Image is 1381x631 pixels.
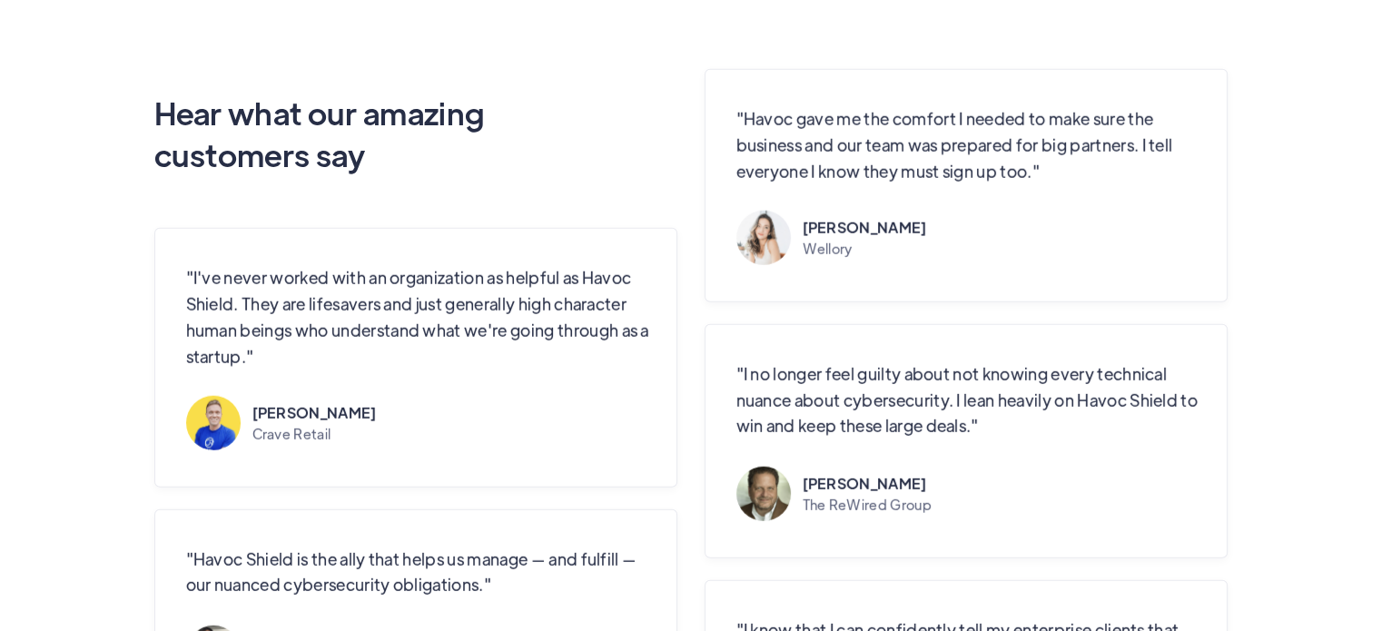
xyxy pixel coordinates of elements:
div: [PERSON_NAME] [803,476,932,492]
div: [PERSON_NAME] [252,405,377,421]
p: "I've never worked with an organization as helpful as Havoc Shield. They are lifesavers and just ... [186,265,655,370]
p: "Havoc gave me the comfort I needed to make sure the business and our team was prepared for big p... [736,106,1205,184]
div: Wellory [803,242,927,257]
img: Bob testimonial [736,467,791,521]
iframe: Chat Widget [1079,435,1381,631]
div: [PERSON_NAME] [803,220,927,236]
p: "Havoc Shield is the ally that helps us manage — and fulfill — our nuanced cybersecurity obligati... [186,547,655,599]
h2: Hear what our amazing customers say [154,92,512,175]
img: James testimonial [186,396,241,450]
img: Emily testimonial [736,211,791,265]
p: "I no longer feel guilty about not knowing every technical nuance about cybersecurity. I lean hea... [736,361,1205,439]
div: Crave Retail [252,426,377,441]
div: The ReWired Group [803,497,932,512]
